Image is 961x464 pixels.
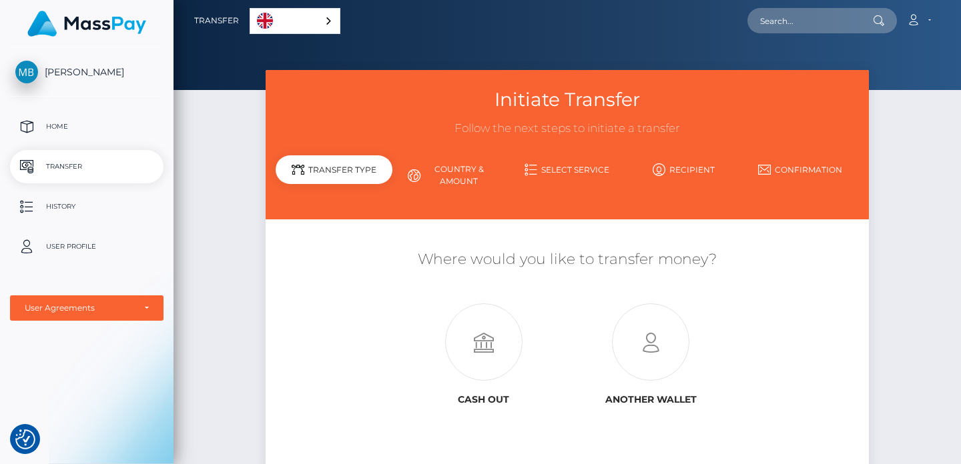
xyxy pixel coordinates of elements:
a: History [10,190,164,223]
img: MassPay [27,11,146,37]
a: Home [10,110,164,143]
p: User Profile [15,237,158,257]
h5: Where would you like to transfer money? [276,249,858,270]
a: User Profile [10,230,164,263]
button: Consent Preferences [15,429,35,449]
a: Transfer [10,150,164,183]
aside: Language selected: English [250,8,340,34]
div: Language [250,8,340,34]
p: Transfer [15,157,158,177]
a: English [250,9,340,33]
a: Transfer [194,7,239,35]
input: Search... [747,8,873,33]
div: Transfer Type [276,155,392,184]
p: History [15,197,158,217]
a: Country & Amount [392,158,509,193]
div: User Agreements [25,303,134,313]
h3: Initiate Transfer [276,87,858,113]
a: Confirmation [742,158,859,181]
p: Home [15,117,158,137]
h6: Cash out [410,394,557,405]
button: User Agreements [10,295,164,321]
h6: Another wallet [577,394,725,405]
a: Select Service [509,158,626,181]
span: [PERSON_NAME] [10,66,164,78]
img: Revisit consent button [15,429,35,449]
h3: Follow the next steps to initiate a transfer [276,121,858,137]
a: Recipient [625,158,742,181]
